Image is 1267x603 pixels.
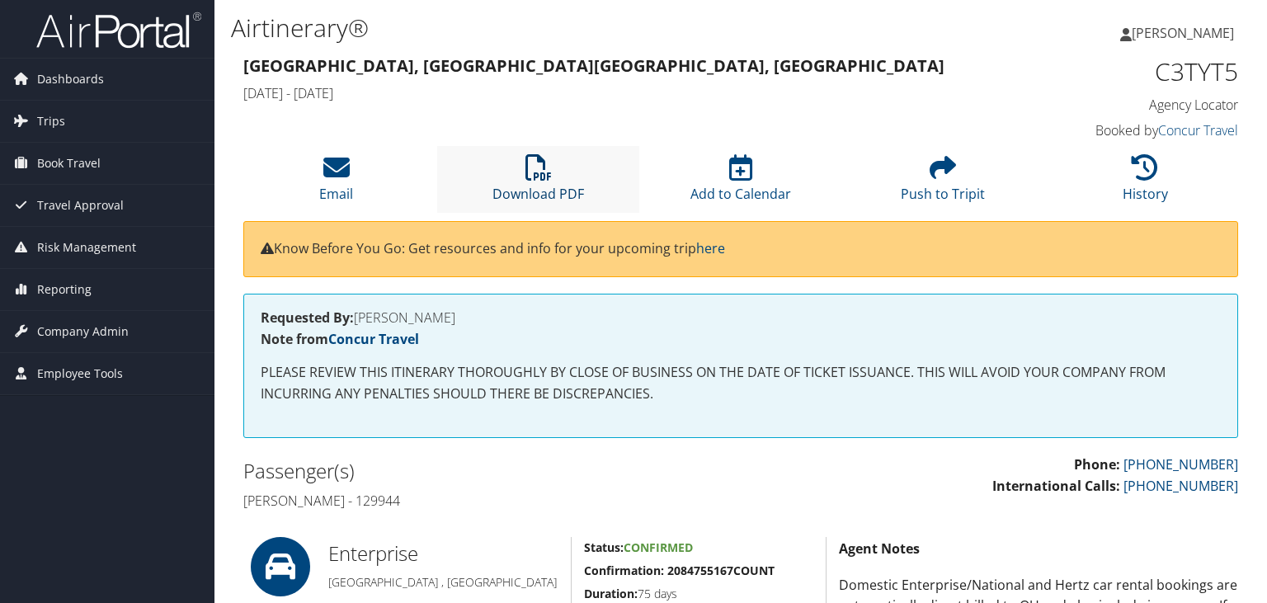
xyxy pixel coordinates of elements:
[584,586,638,601] strong: Duration:
[624,539,693,555] span: Confirmed
[37,227,136,268] span: Risk Management
[901,163,985,203] a: Push to Tripit
[328,330,419,348] a: Concur Travel
[231,11,911,45] h1: Airtinerary®
[261,309,354,327] strong: Requested By:
[1158,121,1238,139] a: Concur Travel
[37,185,124,226] span: Travel Approval
[1123,455,1238,473] a: [PHONE_NUMBER]
[839,539,920,558] strong: Agent Notes
[584,586,813,602] h5: 75 days
[261,330,419,348] strong: Note from
[243,492,728,510] h4: [PERSON_NAME] - 129944
[261,311,1221,324] h4: [PERSON_NAME]
[261,362,1221,404] p: PLEASE REVIEW THIS ITINERARY THOROUGHLY BY CLOSE OF BUSINESS ON THE DATE OF TICKET ISSUANCE. THIS...
[261,238,1221,260] p: Know Before You Go: Get resources and info for your upcoming trip
[1123,477,1238,495] a: [PHONE_NUMBER]
[584,563,775,578] strong: Confirmation: 2084755167COUNT
[1008,96,1238,114] h4: Agency Locator
[992,477,1120,495] strong: International Calls:
[37,59,104,100] span: Dashboards
[584,539,624,555] strong: Status:
[1008,54,1238,89] h1: C3TYT5
[492,163,584,203] a: Download PDF
[696,239,725,257] a: here
[328,539,558,568] h2: Enterprise
[243,457,728,485] h2: Passenger(s)
[328,574,558,591] h5: [GEOGRAPHIC_DATA] , [GEOGRAPHIC_DATA]
[37,311,129,352] span: Company Admin
[1123,163,1168,203] a: History
[37,101,65,142] span: Trips
[37,143,101,184] span: Book Travel
[37,353,123,394] span: Employee Tools
[1074,455,1120,473] strong: Phone:
[1008,121,1238,139] h4: Booked by
[243,54,944,77] strong: [GEOGRAPHIC_DATA], [GEOGRAPHIC_DATA] [GEOGRAPHIC_DATA], [GEOGRAPHIC_DATA]
[36,11,201,49] img: airportal-logo.png
[37,269,92,310] span: Reporting
[1132,24,1234,42] span: [PERSON_NAME]
[319,163,353,203] a: Email
[690,163,791,203] a: Add to Calendar
[1120,8,1251,58] a: [PERSON_NAME]
[243,84,983,102] h4: [DATE] - [DATE]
